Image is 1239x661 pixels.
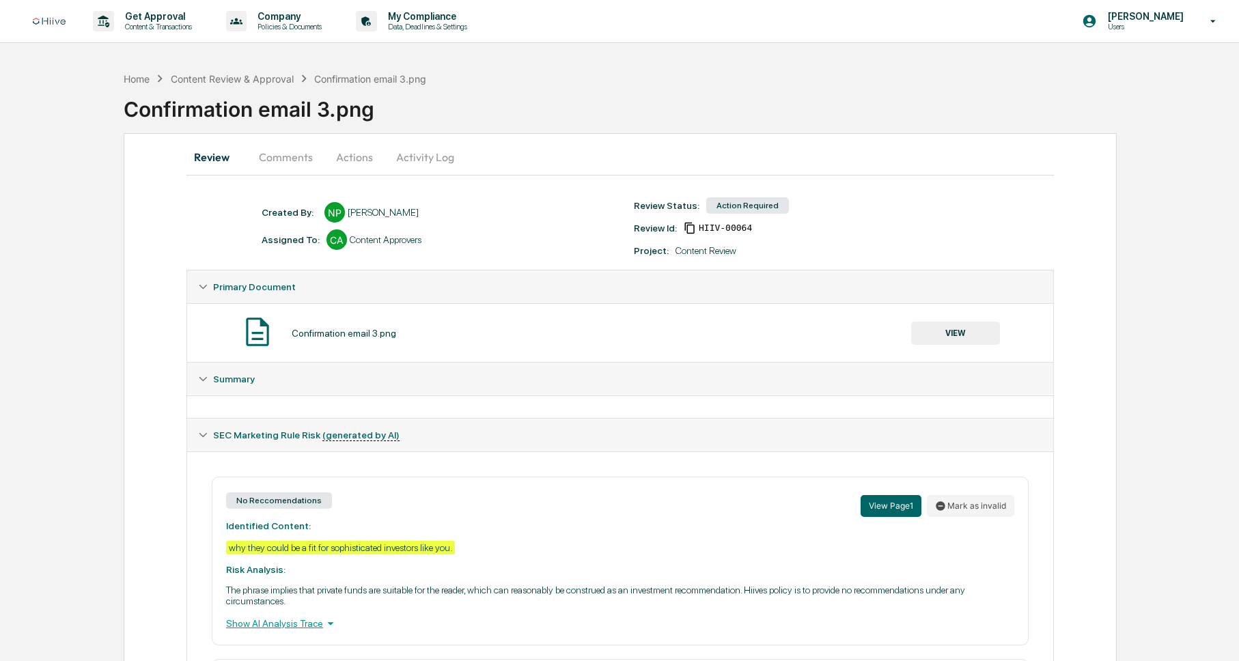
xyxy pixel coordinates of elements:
[676,245,736,256] div: Content Review
[187,419,1053,451] div: SEC Marketing Rule Risk (generated by AI)
[377,22,474,31] p: Data, Deadlines & Settings
[927,495,1014,517] button: Mark as invalid
[248,141,324,173] button: Comments
[213,281,296,292] span: Primary Document
[247,11,329,22] p: Company
[226,585,1014,606] p: The phrase implies that private funds are suitable for the reader, which can reasonably be constr...
[114,22,199,31] p: Content & Transactions
[114,11,199,22] p: Get Approval
[911,322,1000,345] button: VIEW
[324,141,385,173] button: Actions
[262,207,318,218] div: Created By: ‎ ‎
[1097,11,1191,22] p: [PERSON_NAME]
[226,492,332,509] div: No Reccomendations
[240,315,275,349] img: Document Icon
[226,564,286,575] strong: Risk Analysis:
[186,141,248,173] button: Review
[187,303,1053,362] div: Primary Document
[187,363,1053,395] div: Summary
[187,395,1053,418] div: Summary
[186,141,1054,173] div: secondary tabs example
[706,197,789,214] div: Action Required
[226,616,1014,631] div: Show AI Analysis Trace
[634,245,669,256] div: Project:
[187,270,1053,303] div: Primary Document
[699,223,752,234] span: 51574c75-02c2-49d6-9abf-6e49017aace5
[314,73,426,85] div: Confirmation email 3.png
[213,374,255,384] span: Summary
[292,328,396,339] div: Confirmation email 3.png
[326,229,347,250] div: CA
[33,18,66,25] img: logo
[377,11,474,22] p: My Compliance
[124,73,150,85] div: Home
[262,234,320,245] div: Assigned To:
[226,520,311,531] strong: Identified Content:
[322,430,400,441] u: (generated by AI)
[348,207,419,218] div: [PERSON_NAME]
[634,223,677,234] div: Review Id:
[634,200,699,211] div: Review Status:
[861,495,921,517] button: View Page1
[171,73,294,85] div: Content Review & Approval
[324,202,345,223] div: NP
[124,86,1239,122] div: Confirmation email 3.png
[247,22,329,31] p: Policies & Documents
[1097,22,1191,31] p: Users
[226,541,455,554] div: why they could be a fit for sophisticated investors like you.
[213,430,400,440] span: SEC Marketing Rule Risk
[350,234,421,245] div: Content Approvers
[385,141,465,173] button: Activity Log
